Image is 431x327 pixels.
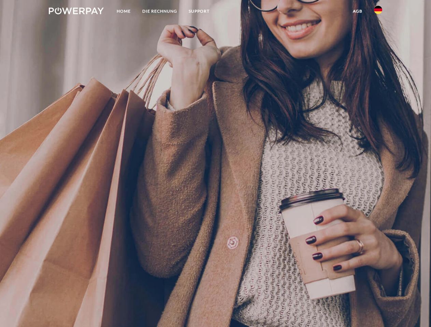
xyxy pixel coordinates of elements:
[49,7,104,14] img: logo-powerpay-white.svg
[111,5,137,17] a: Home
[374,6,382,14] img: de
[183,5,215,17] a: SUPPORT
[137,5,183,17] a: DIE RECHNUNG
[347,5,368,17] a: agb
